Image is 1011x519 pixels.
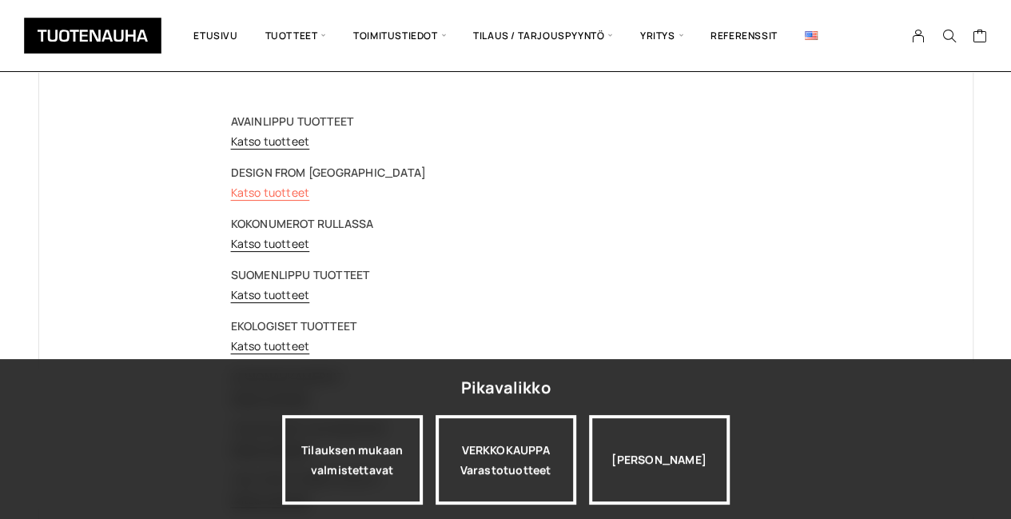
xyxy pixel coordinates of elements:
[231,185,310,200] a: Katso tuotteet
[436,415,576,505] div: VERKKOKAUPPA Varastotuotteet
[627,12,697,59] span: Yritys
[903,29,934,43] a: My Account
[933,29,964,43] button: Search
[231,216,374,231] strong: KOKONUMEROT RULLASSA
[231,267,370,282] strong: SUOMENLIPPU TUOTTEET
[589,415,730,505] div: [PERSON_NAME]
[805,31,818,40] img: English
[24,18,161,54] img: Tuotenauha Oy
[282,415,423,505] a: Tilauksen mukaan valmistettavat
[340,12,460,59] span: Toimitustiedot
[231,287,310,302] a: Katso tuotteet
[460,12,627,59] span: Tilaus / Tarjouspyyntö
[460,373,550,402] div: Pikavalikko
[972,28,987,47] a: Cart
[231,338,310,353] a: Katso tuotteet
[231,114,354,129] strong: AVAINLIPPU TUOTTEET
[436,415,576,505] a: VERKKOKAUPPAVarastotuotteet
[231,134,310,149] a: Katso tuotteet
[231,318,357,333] strong: EKOLOGISET TUOTTEET
[231,165,426,180] strong: DESIGN FROM [GEOGRAPHIC_DATA]
[180,12,251,59] a: Etusivu
[252,12,340,59] span: Tuotteet
[231,236,310,251] a: Katso tuotteet
[697,12,791,59] a: Referenssit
